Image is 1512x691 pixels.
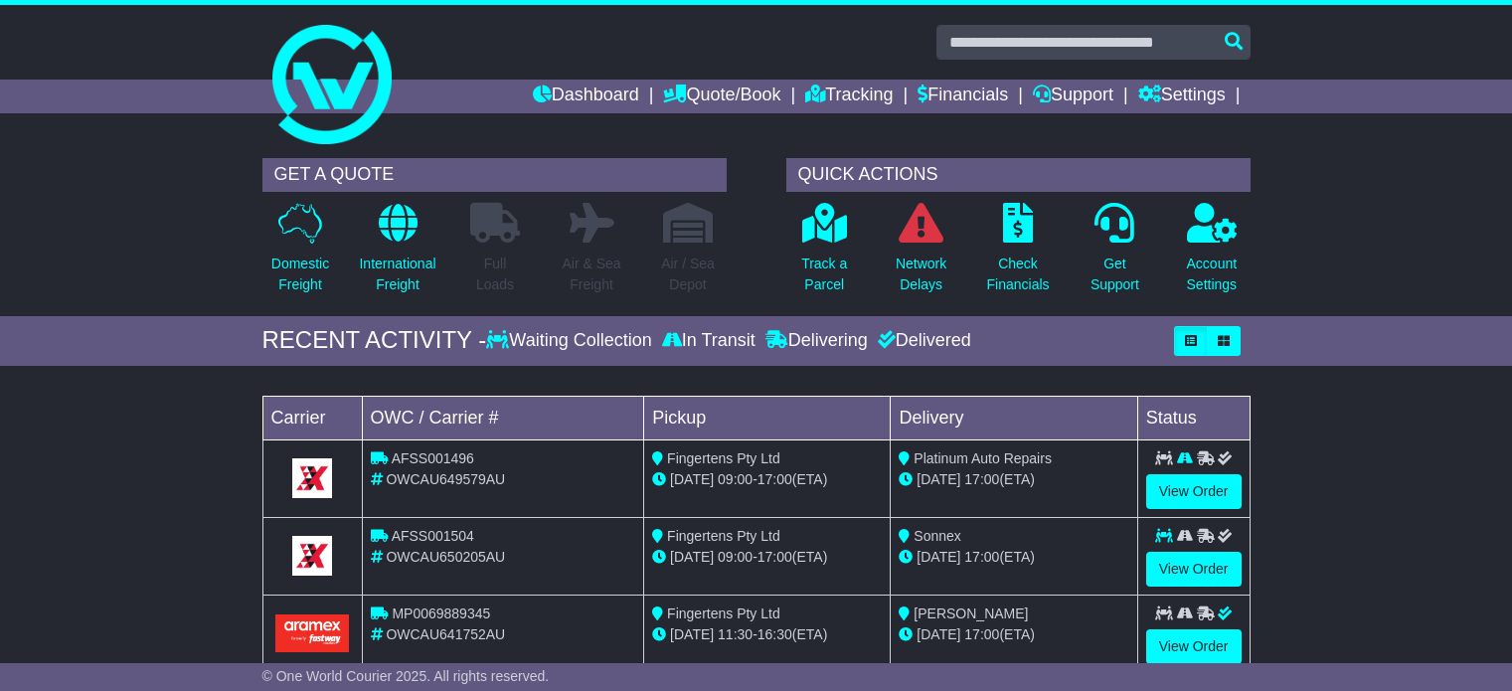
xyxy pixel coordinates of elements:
[1146,629,1242,664] a: View Order
[917,471,960,487] span: [DATE]
[899,469,1128,490] div: (ETA)
[873,330,971,352] div: Delivered
[262,158,727,192] div: GET A QUOTE
[270,202,330,306] a: DomesticFreight
[718,549,753,565] span: 09:00
[917,626,960,642] span: [DATE]
[899,624,1128,645] div: (ETA)
[644,396,891,439] td: Pickup
[914,528,960,544] span: Sonnex
[562,254,620,295] p: Air & Sea Freight
[652,469,882,490] div: - (ETA)
[917,549,960,565] span: [DATE]
[757,549,792,565] span: 17:00
[918,80,1008,113] a: Financials
[800,202,848,306] a: Track aParcel
[670,626,714,642] span: [DATE]
[1146,552,1242,587] a: View Order
[262,326,487,355] div: RECENT ACTIVITY -
[718,626,753,642] span: 11:30
[986,202,1051,306] a: CheckFinancials
[757,626,792,642] span: 16:30
[262,668,550,684] span: © One World Courier 2025. All rights reserved.
[652,624,882,645] div: - (ETA)
[914,605,1028,621] span: [PERSON_NAME]
[1137,396,1250,439] td: Status
[1033,80,1113,113] a: Support
[760,330,873,352] div: Delivering
[533,80,639,113] a: Dashboard
[262,396,362,439] td: Carrier
[386,471,505,487] span: OWCAU649579AU
[362,396,644,439] td: OWC / Carrier #
[1146,474,1242,509] a: View Order
[663,80,780,113] a: Quote/Book
[964,549,999,565] span: 17:00
[1138,80,1226,113] a: Settings
[801,254,847,295] p: Track a Parcel
[292,536,332,576] img: GetCarrierServiceLogo
[392,605,490,621] span: MP0069889345
[275,614,350,651] img: Aramex.png
[292,458,332,498] img: GetCarrierServiceLogo
[718,471,753,487] span: 09:00
[805,80,893,113] a: Tracking
[358,202,436,306] a: InternationalFreight
[386,549,505,565] span: OWCAU650205AU
[1187,254,1238,295] p: Account Settings
[670,549,714,565] span: [DATE]
[914,450,1052,466] span: Platinum Auto Repairs
[757,471,792,487] span: 17:00
[667,450,780,466] span: Fingertens Pty Ltd
[359,254,435,295] p: International Freight
[657,330,760,352] div: In Transit
[895,202,947,306] a: NetworkDelays
[392,450,474,466] span: AFSS001496
[891,396,1137,439] td: Delivery
[964,626,999,642] span: 17:00
[670,471,714,487] span: [DATE]
[1091,254,1139,295] p: Get Support
[964,471,999,487] span: 17:00
[786,158,1251,192] div: QUICK ACTIONS
[470,254,520,295] p: Full Loads
[486,330,656,352] div: Waiting Collection
[652,547,882,568] div: - (ETA)
[899,547,1128,568] div: (ETA)
[1186,202,1239,306] a: AccountSettings
[896,254,946,295] p: Network Delays
[667,528,780,544] span: Fingertens Pty Ltd
[271,254,329,295] p: Domestic Freight
[386,626,505,642] span: OWCAU641752AU
[987,254,1050,295] p: Check Financials
[1090,202,1140,306] a: GetSupport
[392,528,474,544] span: AFSS001504
[667,605,780,621] span: Fingertens Pty Ltd
[661,254,715,295] p: Air / Sea Depot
